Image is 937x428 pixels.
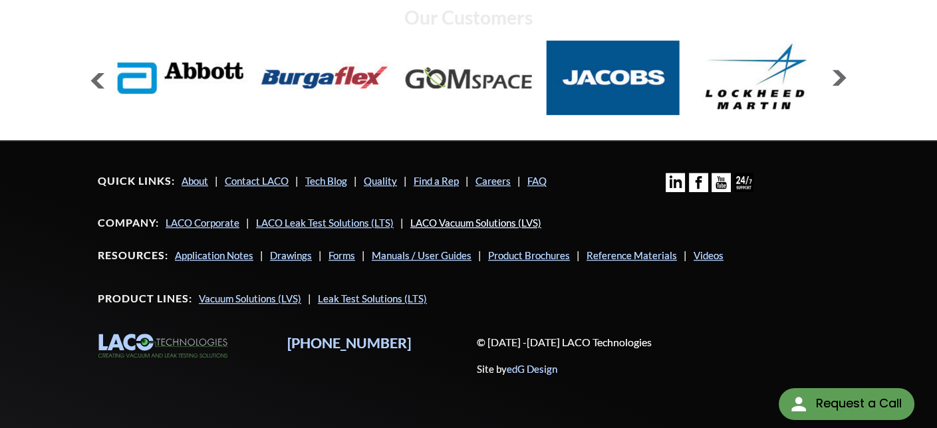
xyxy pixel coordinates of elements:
[182,175,208,187] a: About
[98,292,192,306] h4: Product Lines
[488,249,570,261] a: Product Brochures
[225,175,289,187] a: Contact LACO
[98,174,175,188] h4: Quick Links
[734,173,753,192] img: 24/7 Support Icon
[256,217,394,229] a: LACO Leak Test Solutions (LTS)
[270,249,312,261] a: Drawings
[788,393,809,415] img: round button
[166,217,239,229] a: LACO Corporate
[734,182,753,194] a: 24/7 Support
[477,334,840,351] p: © [DATE] -[DATE] LACO Technologies
[546,41,679,115] img: Jacobs.jpg
[175,249,253,261] a: Application Notes
[779,388,914,420] div: Request a Call
[199,292,301,304] a: Vacuum Solutions (LVS)
[318,292,427,304] a: Leak Test Solutions (LTS)
[90,5,847,30] h2: Our Customers
[690,41,823,115] img: Lockheed-Martin.jpg
[527,175,547,187] a: FAQ
[475,175,511,187] a: Careers
[694,249,724,261] a: Videos
[414,175,459,187] a: Find a Rep
[114,41,247,115] img: Abbott-Labs.jpg
[98,249,168,263] h4: Resources
[287,334,411,352] a: [PHONE_NUMBER]
[477,361,557,377] p: Site by
[258,41,391,115] img: Burgaflex.jpg
[305,175,347,187] a: Tech Blog
[329,249,355,261] a: Forms
[364,175,397,187] a: Quality
[98,216,159,230] h4: Company
[587,249,677,261] a: Reference Materials
[507,363,557,375] a: edG Design
[410,217,541,229] a: LACO Vacuum Solutions (LVS)
[815,388,901,419] div: Request a Call
[402,41,535,115] img: GOM-Space.jpg
[372,249,471,261] a: Manuals / User Guides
